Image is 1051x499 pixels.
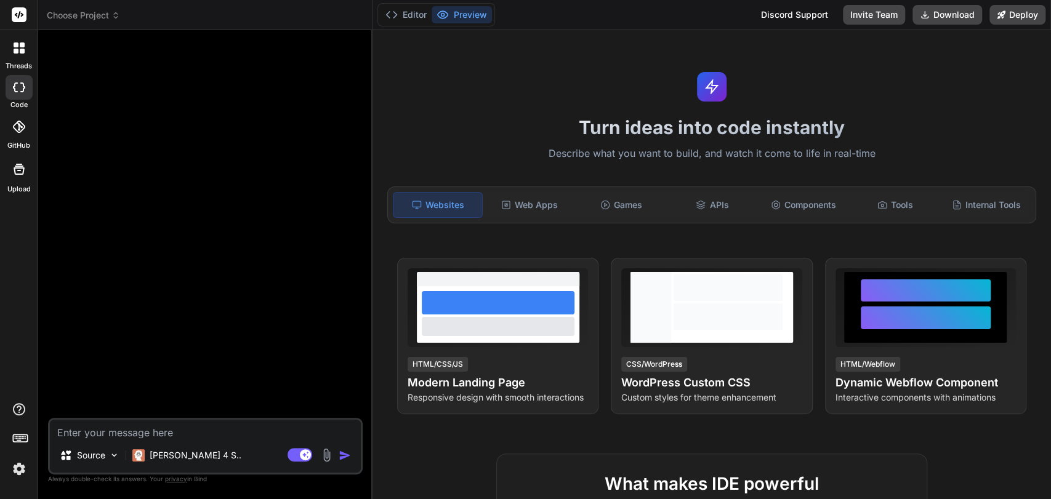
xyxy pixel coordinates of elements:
[339,449,351,461] img: icon
[380,146,1044,162] p: Describe what you want to build, and watch it come to life in real-time
[836,391,1016,404] p: Interactive components with animations
[485,192,574,218] div: Web Apps
[10,101,28,109] label: code
[621,391,802,404] p: Custom styles for theme enhancement
[850,192,939,218] div: Tools
[77,449,105,461] p: Source
[380,116,1044,138] h1: Turn ideas into code instantly
[408,391,588,404] p: Responsive design with smooth interactions
[836,374,1016,391] h4: Dynamic Webflow Component
[132,449,145,461] img: Claude 4 Sonnet
[912,5,982,25] button: Download
[517,474,907,493] h2: What makes IDE powerful
[668,192,757,218] div: APIs
[621,374,802,391] h4: WordPress Custom CSS
[942,192,1031,218] div: Internal Tools
[47,9,120,22] span: Choose Project
[381,6,432,23] button: Editor
[320,448,334,462] img: attachment
[48,474,363,484] p: Always double-check its answers. Your in Bind
[150,449,241,461] p: [PERSON_NAME] 4 S..
[432,6,492,23] button: Preview
[621,357,687,372] div: CSS/WordPress
[989,5,1045,25] button: Deploy
[7,185,31,193] label: Upload
[836,357,900,372] div: HTML/Webflow
[6,62,32,70] label: threads
[759,192,848,218] div: Components
[576,192,665,218] div: Games
[7,142,30,150] label: GitHub
[393,192,483,218] div: Websites
[9,458,30,479] img: settings
[109,450,119,460] img: Pick Models
[754,5,836,25] div: Discord Support
[165,475,187,482] span: privacy
[408,374,588,391] h4: Modern Landing Page
[843,5,905,25] button: Invite Team
[408,357,468,372] div: HTML/CSS/JS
